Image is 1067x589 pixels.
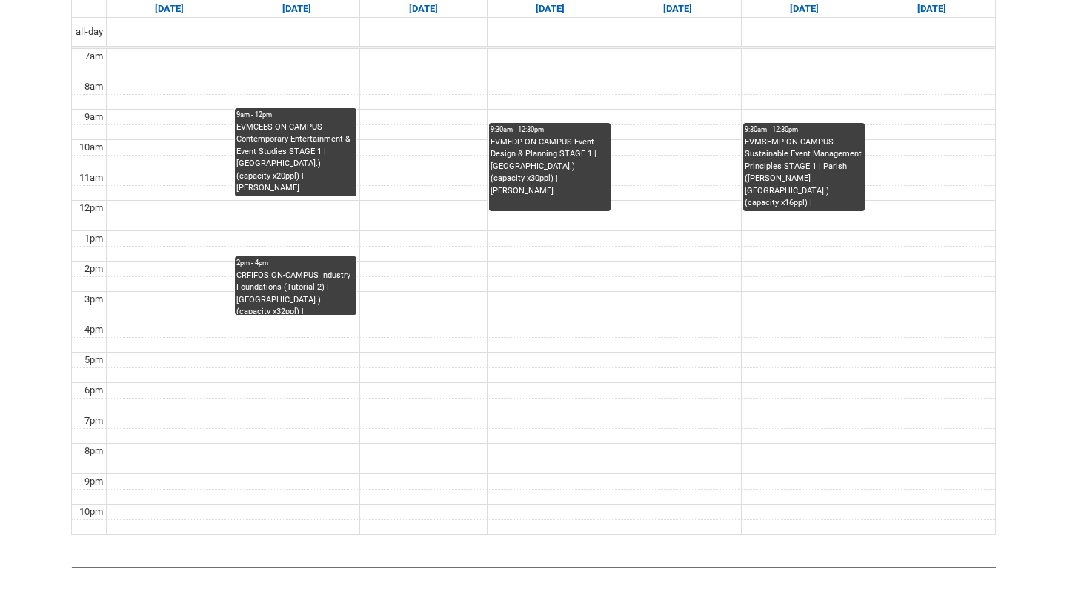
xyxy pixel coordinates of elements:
div: 7am [82,49,106,64]
div: 2pm - 4pm [236,258,355,268]
div: 12pm [76,201,106,216]
div: EVMCEES ON-CAMPUS Contemporary Entertainment & Event Studies STAGE 1 | [GEOGRAPHIC_DATA].) (capac... [236,122,355,195]
div: 3pm [82,292,106,307]
div: 9pm [82,474,106,489]
div: CRFIFOS ON-CAMPUS Industry Foundations (Tutorial 2) | [GEOGRAPHIC_DATA].) (capacity x32ppl) | [PE... [236,270,355,315]
img: REDU_GREY_LINE [71,559,996,574]
div: 6pm [82,383,106,398]
div: 7pm [82,413,106,428]
div: 9am [82,110,106,124]
div: EVMEDP ON-CAMPUS Event Design & Planning STAGE 1 | [GEOGRAPHIC_DATA].) (capacity x30ppl) | [PERSO... [491,136,609,198]
div: 10am [76,140,106,155]
div: 9:30am - 12:30pm [491,124,609,135]
div: EVMSEMP ON-CAMPUS Sustainable Event Management Principles STAGE 1 | Parish ([PERSON_NAME][GEOGRAP... [745,136,863,211]
div: 11am [76,170,106,185]
div: 1pm [82,231,106,246]
span: all-day [73,24,106,39]
div: 2pm [82,262,106,276]
div: 9am - 12pm [236,110,355,120]
div: 4pm [82,322,106,337]
div: 10pm [76,505,106,519]
div: 9:30am - 12:30pm [745,124,863,135]
div: 8pm [82,444,106,459]
div: 5pm [82,353,106,367]
div: 8am [82,79,106,94]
